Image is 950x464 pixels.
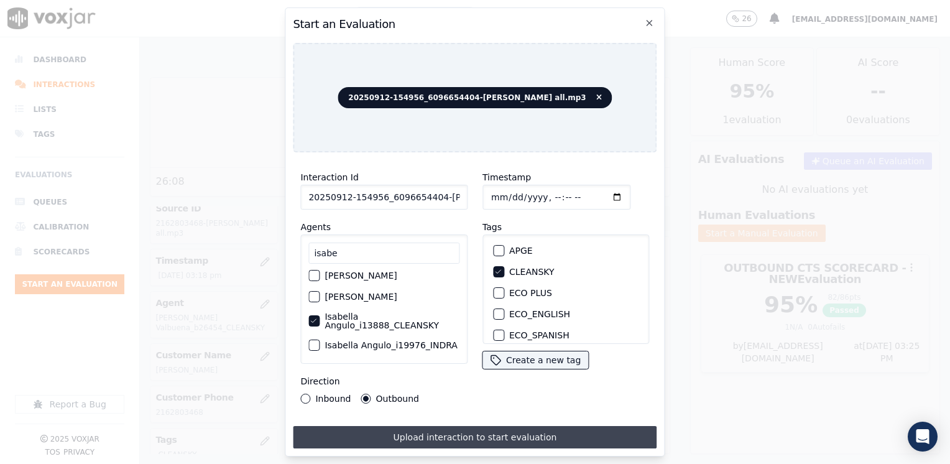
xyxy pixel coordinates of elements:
[482,222,502,232] label: Tags
[293,426,657,448] button: Upload interaction to start evaluation
[509,267,555,276] label: CLEANSKY
[509,246,533,255] label: APGE
[509,310,570,318] label: ECO_ENGLISH
[908,422,938,452] div: Open Intercom Messenger
[482,172,531,182] label: Timestamp
[300,185,468,210] input: reference id, file name, etc
[325,292,397,301] label: [PERSON_NAME]
[325,341,458,350] label: Isabella Angulo_i19976_INDRA
[308,243,459,264] input: Search Agents...
[325,312,459,330] label: Isabella Angulo_i13888_CLEANSKY
[293,16,657,33] h2: Start an Evaluation
[300,222,331,232] label: Agents
[376,394,419,403] label: Outbound
[300,376,339,386] label: Direction
[482,351,588,369] button: Create a new tag
[509,331,570,340] label: ECO_SPANISH
[300,172,358,182] label: Interaction Id
[315,394,351,403] label: Inbound
[509,289,552,297] label: ECO PLUS
[325,271,397,280] label: [PERSON_NAME]
[338,87,612,108] span: 20250912-154956_6096654404-[PERSON_NAME] all.mp3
